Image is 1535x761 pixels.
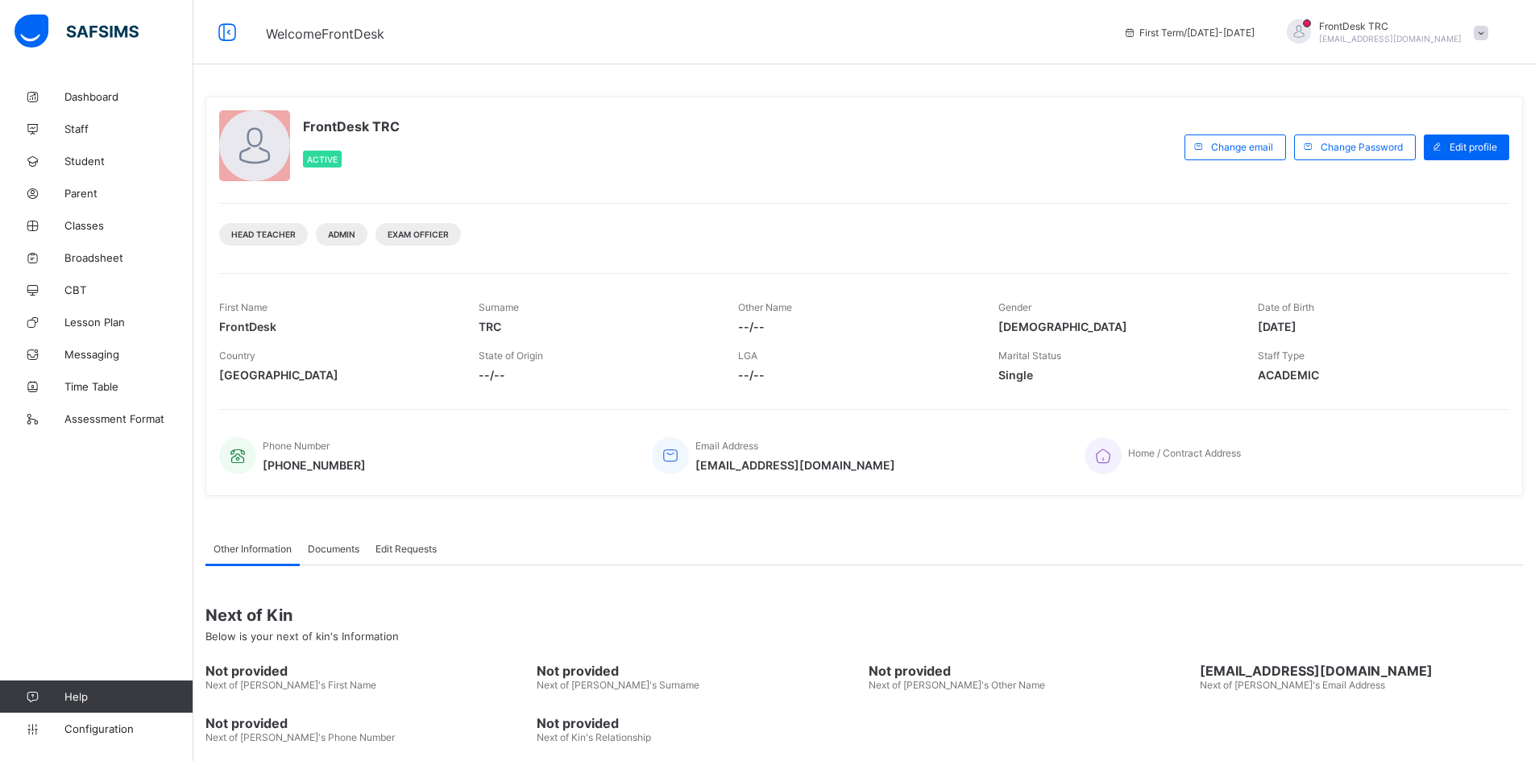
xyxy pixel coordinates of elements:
[537,663,860,679] span: Not provided
[998,320,1234,333] span: [DEMOGRAPHIC_DATA]
[263,458,366,472] span: [PHONE_NUMBER]
[695,458,895,472] span: [EMAIL_ADDRESS][DOMAIN_NAME]
[479,368,714,382] span: --/--
[1258,368,1493,382] span: ACADEMIC
[695,440,758,452] span: Email Address
[537,679,699,691] span: Next of [PERSON_NAME]'s Surname
[219,301,268,313] span: First Name
[738,368,973,382] span: --/--
[537,715,860,731] span: Not provided
[64,283,193,296] span: CBT
[205,606,1523,625] span: Next of Kin
[375,543,437,555] span: Edit Requests
[64,316,193,329] span: Lesson Plan
[1200,663,1523,679] span: [EMAIL_ADDRESS][DOMAIN_NAME]
[64,722,193,735] span: Configuration
[479,349,543,362] span: State of Origin
[479,301,519,313] span: Surname
[1271,19,1496,46] div: FrontDeskTRC
[1258,320,1493,333] span: [DATE]
[479,320,714,333] span: TRC
[998,349,1061,362] span: Marital Status
[1450,141,1497,153] span: Edit profile
[328,230,355,239] span: Admin
[738,320,973,333] span: --/--
[64,90,193,103] span: Dashboard
[1258,301,1314,313] span: Date of Birth
[869,679,1045,691] span: Next of [PERSON_NAME]'s Other Name
[537,731,651,743] span: Next of Kin's Relationship
[998,368,1234,382] span: Single
[205,715,529,731] span: Not provided
[64,187,193,200] span: Parent
[738,301,792,313] span: Other Name
[205,731,395,743] span: Next of [PERSON_NAME]'s Phone Number
[1211,141,1273,153] span: Change email
[205,630,399,643] span: Below is your next of kin's Information
[998,301,1031,313] span: Gender
[303,118,400,134] span: FrontDesk TRC
[1128,447,1241,459] span: Home / Contract Address
[15,14,139,48] img: safsims
[64,155,193,168] span: Student
[1200,679,1385,691] span: Next of [PERSON_NAME]'s Email Address
[869,663,1192,679] span: Not provided
[1319,34,1462,43] span: [EMAIL_ADDRESS][DOMAIN_NAME]
[205,663,529,679] span: Not provided
[205,679,376,691] span: Next of [PERSON_NAME]'s First Name
[64,412,193,425] span: Assessment Format
[307,155,338,164] span: Active
[388,230,449,239] span: Exam Officer
[64,251,193,264] span: Broadsheet
[219,368,454,382] span: [GEOGRAPHIC_DATA]
[64,690,193,703] span: Help
[219,349,255,362] span: Country
[64,380,193,393] span: Time Table
[738,349,757,362] span: LGA
[219,320,454,333] span: FrontDesk
[266,26,384,42] span: Welcome FrontDesk
[1319,20,1462,32] span: FrontDesk TRC
[1123,27,1255,39] span: session/term information
[263,440,330,452] span: Phone Number
[64,219,193,232] span: Classes
[231,230,296,239] span: Head Teacher
[214,543,292,555] span: Other Information
[1321,141,1403,153] span: Change Password
[64,122,193,135] span: Staff
[1258,349,1305,362] span: Staff Type
[64,348,193,361] span: Messaging
[308,543,359,555] span: Documents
